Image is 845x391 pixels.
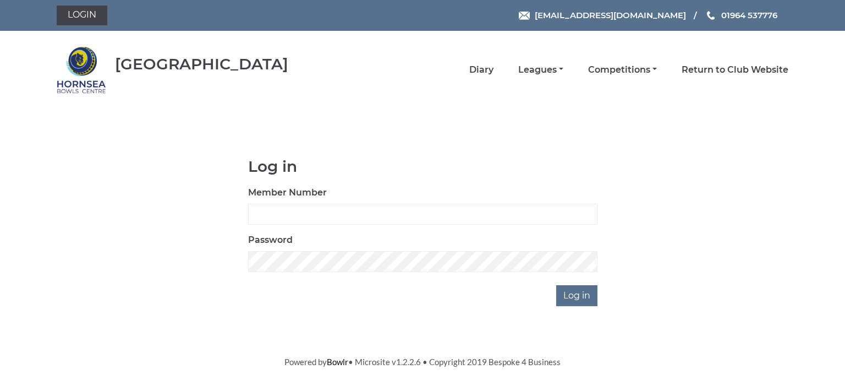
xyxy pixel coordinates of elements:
[519,12,530,20] img: Email
[57,6,107,25] a: Login
[57,45,106,95] img: Hornsea Bowls Centre
[248,186,327,199] label: Member Number
[721,10,777,20] span: 01964 537776
[518,64,563,76] a: Leagues
[469,64,493,76] a: Diary
[588,64,657,76] a: Competitions
[556,285,597,306] input: Log in
[327,357,348,367] a: Bowlr
[519,9,686,21] a: Email [EMAIL_ADDRESS][DOMAIN_NAME]
[115,56,288,73] div: [GEOGRAPHIC_DATA]
[284,357,561,367] span: Powered by • Microsite v1.2.2.6 • Copyright 2019 Bespoke 4 Business
[705,9,777,21] a: Phone us 01964 537776
[535,10,686,20] span: [EMAIL_ADDRESS][DOMAIN_NAME]
[707,11,715,20] img: Phone us
[682,64,788,76] a: Return to Club Website
[248,158,597,175] h1: Log in
[248,233,293,247] label: Password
